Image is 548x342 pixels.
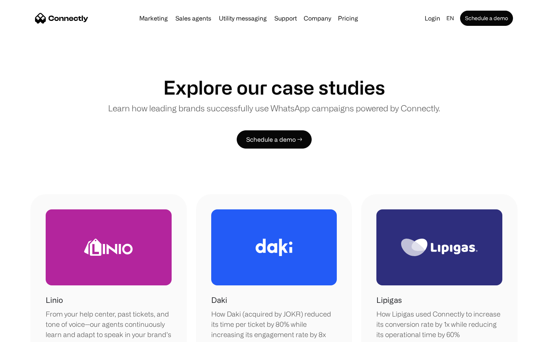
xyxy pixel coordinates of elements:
[172,15,214,21] a: Sales agents
[271,15,300,21] a: Support
[108,102,440,114] p: Learn how leading brands successfully use WhatsApp campaigns powered by Connectly.
[35,13,88,24] a: home
[460,11,513,26] a: Schedule a demo
[8,328,46,339] aside: Language selected: English
[211,294,227,306] h1: Daki
[237,130,312,149] a: Schedule a demo →
[443,13,459,24] div: en
[335,15,361,21] a: Pricing
[255,239,293,256] img: Daki Logo
[46,294,63,306] h1: Linio
[446,13,454,24] div: en
[422,13,443,24] a: Login
[376,309,502,340] div: How Lipigas used Connectly to increase its conversion rate by 1x while reducing its operational t...
[216,15,270,21] a: Utility messaging
[304,13,331,24] div: Company
[376,294,402,306] h1: Lipigas
[163,76,385,99] h1: Explore our case studies
[15,329,46,339] ul: Language list
[301,13,333,24] div: Company
[84,239,133,256] img: Linio Logo
[136,15,171,21] a: Marketing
